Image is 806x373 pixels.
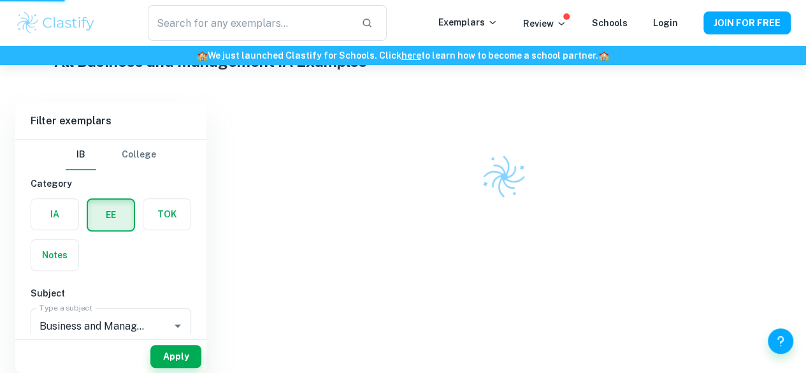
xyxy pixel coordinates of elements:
button: Help and Feedback [768,328,793,354]
input: Search for any exemplars... [148,5,352,41]
h6: Subject [31,286,191,300]
button: Apply [150,345,201,368]
span: 🏫 [598,50,609,61]
button: Notes [31,240,78,270]
button: Open [169,317,187,335]
p: Exemplars [438,15,498,29]
span: 🏫 [197,50,208,61]
p: Review [523,17,566,31]
label: Type a subject [40,302,92,313]
img: Clastify logo [15,10,96,36]
button: College [122,140,156,170]
h6: Category [31,177,191,191]
button: JOIN FOR FREE [703,11,791,34]
h6: We just launched Clastify for Schools. Click to learn how to become a school partner. [3,48,803,62]
button: EE [88,200,134,230]
button: IB [66,140,96,170]
a: here [401,50,421,61]
a: Schools [592,18,628,28]
button: TOK [143,199,191,230]
a: Login [653,18,678,28]
img: Clastify logo [476,149,531,205]
h6: Filter exemplars [15,103,206,139]
button: IA [31,199,78,230]
div: Filter type choice [66,140,156,170]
